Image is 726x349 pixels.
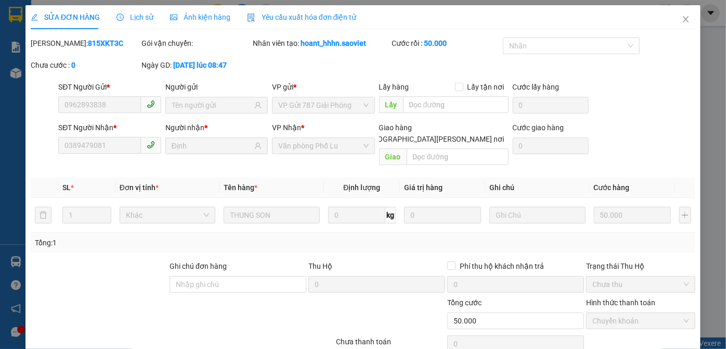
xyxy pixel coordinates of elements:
span: Ảnh kiện hàng [170,13,230,21]
span: phone [147,141,155,149]
div: [PERSON_NAME]: [31,38,140,49]
span: Phí thu hộ khách nhận trả [456,260,548,272]
span: Chuyển khoản [592,313,689,329]
input: Tên người nhận [172,140,252,152]
div: Nhân viên tạo: [253,38,390,49]
label: Cước giao hàng [513,123,564,132]
span: Chưa thu [592,277,689,292]
b: hoant_hhhn.saoviet [301,39,366,47]
div: Cước rồi : [392,38,501,49]
div: Ngày GD: [142,59,251,71]
span: Lấy [379,96,403,113]
button: Close [671,5,701,34]
th: Ghi chú [485,178,590,198]
b: 50.000 [424,39,447,47]
span: Giá trị hàng [404,183,443,192]
span: user [254,142,262,149]
div: Người gửi [165,81,268,93]
span: SỬA ĐƠN HÀNG [31,13,100,21]
span: Khác [126,207,210,223]
span: kg [385,207,396,223]
label: Ghi chú đơn hàng [170,262,227,270]
div: Trạng thái Thu Hộ [586,260,695,272]
span: SL [62,183,71,192]
span: Thu Hộ [308,262,332,270]
span: picture [170,14,177,21]
img: icon [247,14,255,22]
input: Cước lấy hàng [513,97,589,114]
label: Hình thức thanh toán [586,298,655,307]
span: Văn phòng Phố Lu [278,138,368,154]
input: Tên người gửi [172,99,252,111]
span: VP Gửi 787 Giải Phóng [278,97,368,113]
span: Cước hàng [594,183,630,192]
div: Chưa cước : [31,59,140,71]
input: 0 [404,207,481,223]
div: Tổng: 1 [35,237,281,248]
span: Định lượng [343,183,380,192]
div: VP gửi [272,81,374,93]
span: edit [31,14,38,21]
span: Lấy tận nơi [463,81,509,93]
input: Dọc đường [403,96,509,113]
span: Lịch sử [116,13,153,21]
span: VP Nhận [272,123,301,132]
span: close [682,15,690,23]
input: Dọc đường [407,148,509,165]
span: Giao hàng [379,123,412,132]
span: Lấy hàng [379,83,409,91]
button: plus [679,207,692,223]
input: 0 [594,207,671,223]
span: Giao [379,148,407,165]
span: Đơn vị tính [120,183,159,192]
div: Gói vận chuyển: [142,38,251,49]
div: SĐT Người Gửi [58,81,161,93]
span: Yêu cầu xuất hóa đơn điện tử [247,13,357,21]
span: user [254,102,262,109]
div: SĐT Người Nhận [58,122,161,133]
span: Tên hàng [224,183,257,192]
span: [GEOGRAPHIC_DATA][PERSON_NAME] nơi [362,133,509,145]
input: Cước giao hàng [513,138,589,154]
div: Người nhận [165,122,268,133]
label: Cước lấy hàng [513,83,560,91]
input: Ghi chú đơn hàng [170,276,306,293]
span: Tổng cước [447,298,482,307]
b: [DATE] lúc 08:47 [174,61,227,69]
b: 815XKT3C [88,39,123,47]
input: Ghi Chú [489,207,586,223]
span: clock-circle [116,14,124,21]
button: delete [35,207,51,223]
b: 0 [71,61,75,69]
input: VD: Bàn, Ghế [224,207,320,223]
span: phone [147,100,155,108]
